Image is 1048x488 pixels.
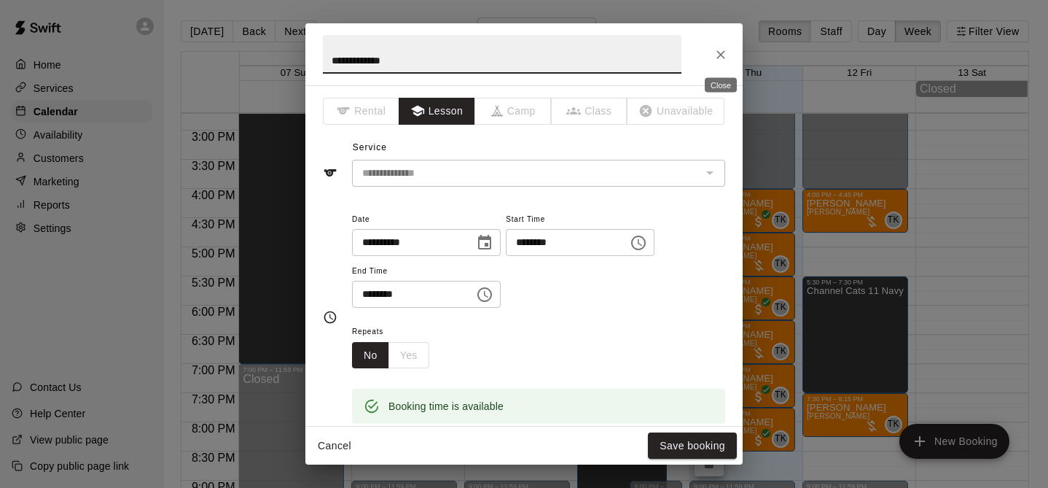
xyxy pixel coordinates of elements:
[352,342,389,369] button: No
[352,322,441,342] span: Repeats
[705,78,737,93] div: Close
[311,433,358,460] button: Cancel
[708,42,734,68] button: Close
[352,262,501,282] span: End Time
[323,98,399,125] span: The type of an existing booking cannot be changed
[552,98,628,125] span: The type of an existing booking cannot be changed
[470,228,499,257] button: Choose date, selected date is Sep 11, 2025
[506,210,654,230] span: Start Time
[399,98,475,125] button: Lesson
[323,166,337,180] svg: Service
[352,160,725,187] div: The service of an existing booking cannot be changed
[475,98,552,125] span: The type of an existing booking cannot be changed
[323,310,337,325] svg: Timing
[352,342,429,369] div: outlined button group
[352,210,501,230] span: Date
[353,142,387,152] span: Service
[470,280,499,309] button: Choose time, selected time is 7:45 PM
[388,393,504,419] div: Booking time is available
[648,433,737,460] button: Save booking
[627,98,725,125] span: The type of an existing booking cannot be changed
[624,228,653,257] button: Choose time, selected time is 7:00 PM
